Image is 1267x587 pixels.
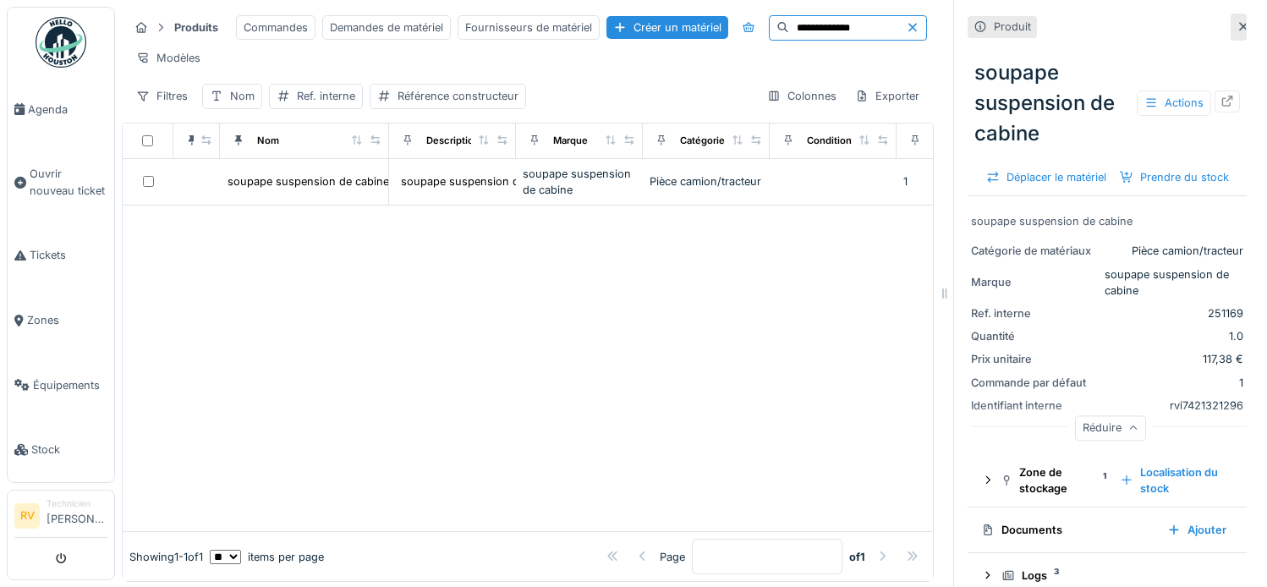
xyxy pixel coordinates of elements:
a: Ouvrir nouveau ticket [8,142,114,223]
div: Localisation du stock [1113,461,1233,500]
div: Colonnes [760,84,844,108]
div: soupape suspension de cabine [523,166,636,198]
div: Ref. interne [971,305,1098,321]
a: Agenda [8,77,114,142]
div: Marque [971,274,1098,290]
div: Ref. interne [297,88,355,104]
div: soupape suspension de cabine [971,213,1243,229]
div: Page [660,549,685,565]
div: soupape suspension de cabine [228,173,389,189]
div: Zone de stockage [1001,464,1106,496]
div: Référence constructeur [398,88,518,104]
div: Exporter [847,84,927,108]
li: [PERSON_NAME] [47,497,107,534]
div: Ajouter [1160,518,1233,541]
div: Réduire [1075,416,1146,441]
summary: DocumentsAjouter [974,514,1240,546]
div: Prix unitaire [971,351,1098,367]
div: Commandes [236,15,315,40]
img: Badge_color-CXgf-gQk.svg [36,17,86,68]
span: Zones [27,312,107,328]
div: items per page [210,549,324,565]
div: Conditionnement [807,134,887,148]
strong: Produits [167,19,225,36]
span: Tickets [30,247,107,263]
div: 117,38 € [1105,351,1243,367]
div: Catégorie [680,134,725,148]
div: Pièce camion/tracteur [1105,243,1243,259]
div: Logs [1001,568,1226,584]
div: Produit [994,19,1031,35]
span: Agenda [28,101,107,118]
div: Modèles [129,46,208,70]
div: Filtres [129,84,195,108]
div: Technicien [47,497,107,510]
div: soupape suspension de cabine [968,51,1247,156]
div: Quantité [971,328,1098,344]
div: Prendre du stock [1113,166,1236,189]
div: 1 [1105,375,1243,391]
div: soupape suspension de cabine [1105,266,1243,299]
summary: Zone de stockage1Localisation du stock [974,461,1240,500]
div: Nom [230,88,255,104]
div: soupape suspension de cabine [401,173,562,189]
div: Identifiant interne [971,398,1098,414]
div: Catégorie de matériaux [971,243,1098,259]
div: Déplacer le matériel [979,166,1113,189]
li: RV [14,503,40,529]
a: Zones [8,288,114,353]
div: 251169 [1105,305,1243,321]
span: Équipements [33,377,107,393]
div: Créer un matériel [606,16,728,39]
strong: of 1 [849,549,865,565]
a: Stock [8,418,114,483]
div: Pièce camion/tracteur [650,173,763,189]
a: Équipements [8,353,114,418]
div: Documents [981,522,1154,538]
div: Commande par défaut [971,375,1098,391]
div: Actions [1137,91,1211,115]
a: RV Technicien[PERSON_NAME] [14,497,107,538]
span: Stock [31,442,107,458]
div: Fournisseurs de matériel [458,15,600,40]
div: 1.0 [1105,328,1243,344]
div: rvi7421321296 [1105,398,1243,414]
div: Showing 1 - 1 of 1 [129,549,203,565]
a: Tickets [8,223,114,288]
div: Nom [257,134,279,148]
span: Ouvrir nouveau ticket [30,166,107,198]
div: Description [426,134,480,148]
div: Marque [553,134,588,148]
div: Demandes de matériel [322,15,451,40]
div: 1 [903,173,1017,189]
